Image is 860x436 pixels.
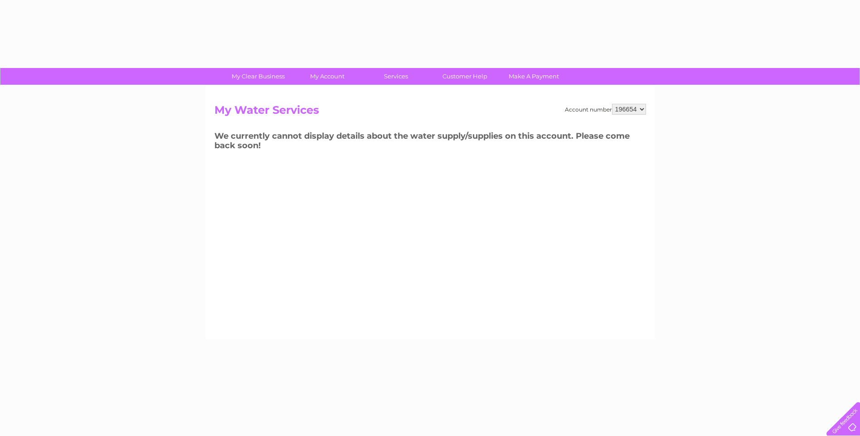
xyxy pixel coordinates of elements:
h2: My Water Services [214,104,646,121]
a: Customer Help [428,68,502,85]
h3: We currently cannot display details about the water supply/supplies on this account. Please come ... [214,130,646,155]
a: My Account [290,68,364,85]
a: Make A Payment [496,68,571,85]
a: My Clear Business [221,68,296,85]
div: Account number [565,104,646,115]
a: Services [359,68,433,85]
